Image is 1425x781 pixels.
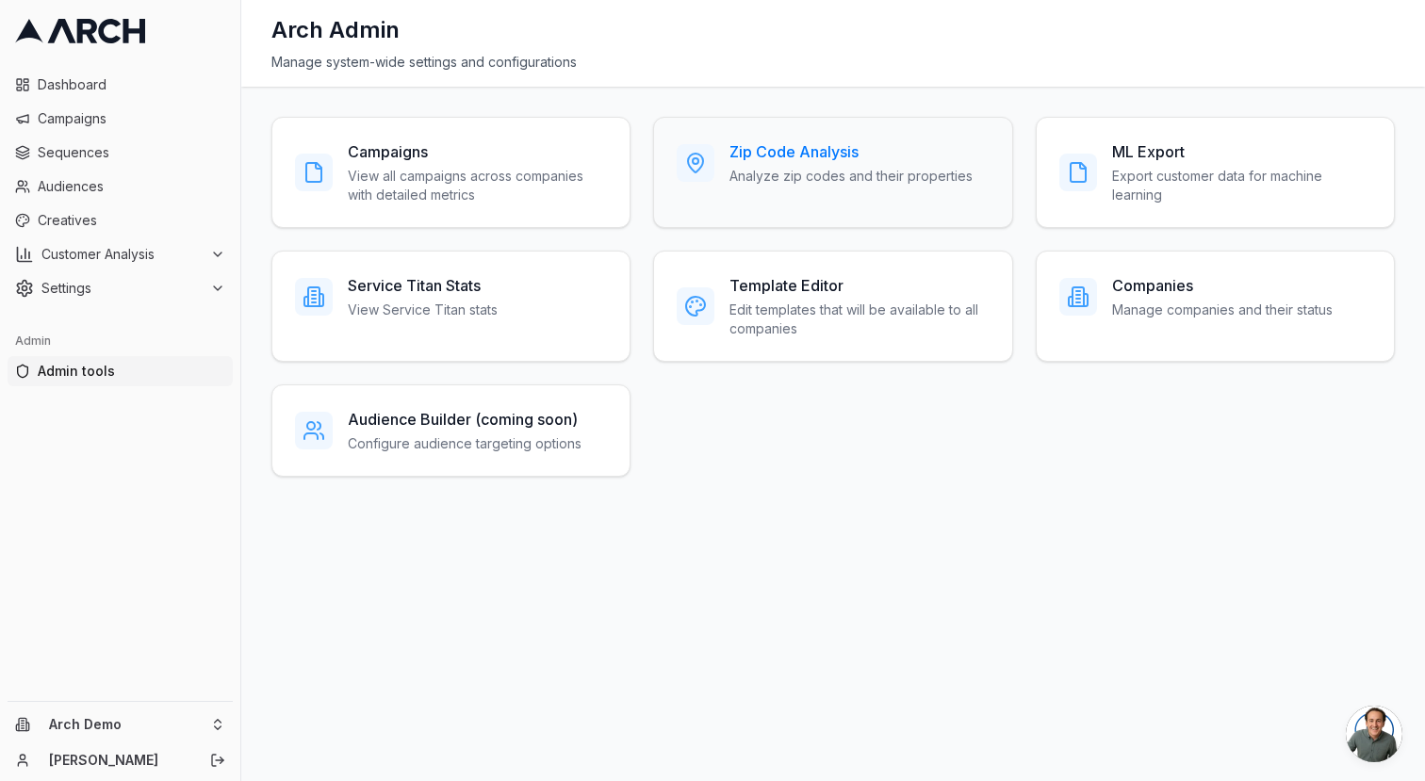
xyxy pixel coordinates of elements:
[348,301,498,319] p: View Service Titan stats
[205,747,231,773] button: Log out
[1112,140,1371,163] h3: ML Export
[8,326,233,356] div: Admin
[271,15,400,45] h1: Arch Admin
[49,751,189,770] a: [PERSON_NAME]
[38,177,225,196] span: Audiences
[8,205,233,236] a: Creatives
[8,70,233,100] a: Dashboard
[729,301,989,338] p: Edit templates that will be available to all companies
[348,274,498,297] h3: Service Titan Stats
[271,117,631,228] a: CampaignsView all campaigns across companies with detailed metrics
[1346,706,1402,762] a: Open chat
[348,434,581,453] p: Configure audience targeting options
[8,709,233,740] button: Arch Demo
[38,362,225,381] span: Admin tools
[653,117,1012,228] a: Zip Code AnalysisAnalyze zip codes and their properties
[8,239,233,269] button: Customer Analysis
[8,273,233,303] button: Settings
[8,138,233,168] a: Sequences
[1036,251,1395,362] a: CompaniesManage companies and their status
[1112,274,1333,297] h3: Companies
[729,140,973,163] h3: Zip Code Analysis
[653,251,1012,362] a: Template EditorEdit templates that will be available to all companies
[348,408,581,431] h3: Audience Builder (coming soon)
[271,384,631,477] a: Audience Builder (coming soon)Configure audience targeting options
[38,143,225,162] span: Sequences
[38,75,225,94] span: Dashboard
[729,167,973,186] p: Analyze zip codes and their properties
[1112,301,1333,319] p: Manage companies and their status
[38,109,225,128] span: Campaigns
[1036,117,1395,228] a: ML ExportExport customer data for machine learning
[8,171,233,202] a: Audiences
[348,140,607,163] h3: Campaigns
[271,251,631,362] a: Service Titan StatsView Service Titan stats
[348,167,607,204] p: View all campaigns across companies with detailed metrics
[8,104,233,134] a: Campaigns
[38,211,225,230] span: Creatives
[729,274,989,297] h3: Template Editor
[271,53,1395,72] div: Manage system-wide settings and configurations
[49,716,203,733] span: Arch Demo
[1112,167,1371,204] p: Export customer data for machine learning
[41,245,203,264] span: Customer Analysis
[8,356,233,386] a: Admin tools
[41,279,203,298] span: Settings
